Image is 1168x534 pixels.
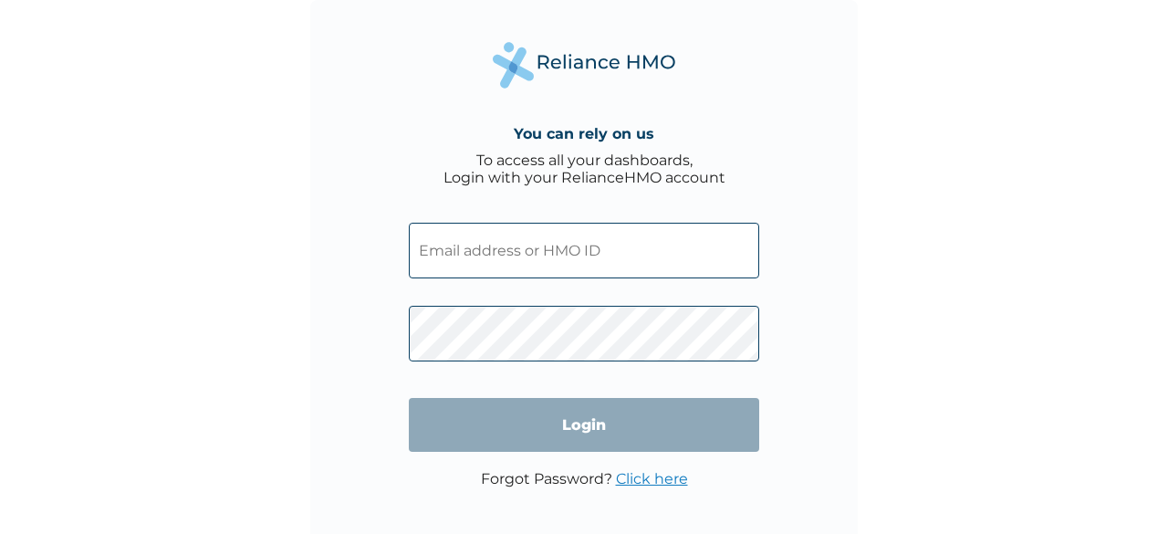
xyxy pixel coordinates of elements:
input: Login [409,398,759,452]
h4: You can rely on us [514,125,654,142]
p: Forgot Password? [481,470,688,487]
a: Click here [616,470,688,487]
img: Reliance Health's Logo [493,42,675,89]
div: To access all your dashboards, Login with your RelianceHMO account [443,152,725,186]
input: Email address or HMO ID [409,223,759,278]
